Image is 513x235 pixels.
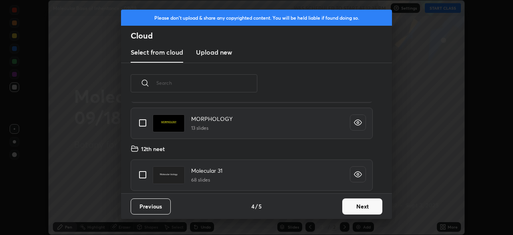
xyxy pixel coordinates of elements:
h5: 13 slides [191,125,232,132]
h4: 4 [251,202,254,210]
h4: 12th neet [141,145,165,153]
img: 1756694726YSVUEW.pdf [153,114,185,132]
h4: 5 [259,202,262,210]
h3: Upload new [196,47,232,57]
h3: Select from cloud [131,47,183,57]
h2: Cloud [131,31,392,41]
img: 1756616717BHQC2O.pdf [153,166,185,184]
input: Search [156,66,257,100]
h5: 68 slides [191,176,222,184]
h4: / [255,202,258,210]
div: Please don't upload & share any copyrighted content. You will be held liable if found doing so. [121,10,392,26]
button: Next [342,198,382,215]
div: grid [121,102,382,193]
h4: Molecular 31 [191,166,222,175]
h4: MORPHOLOGY [191,114,232,123]
button: Previous [131,198,171,215]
